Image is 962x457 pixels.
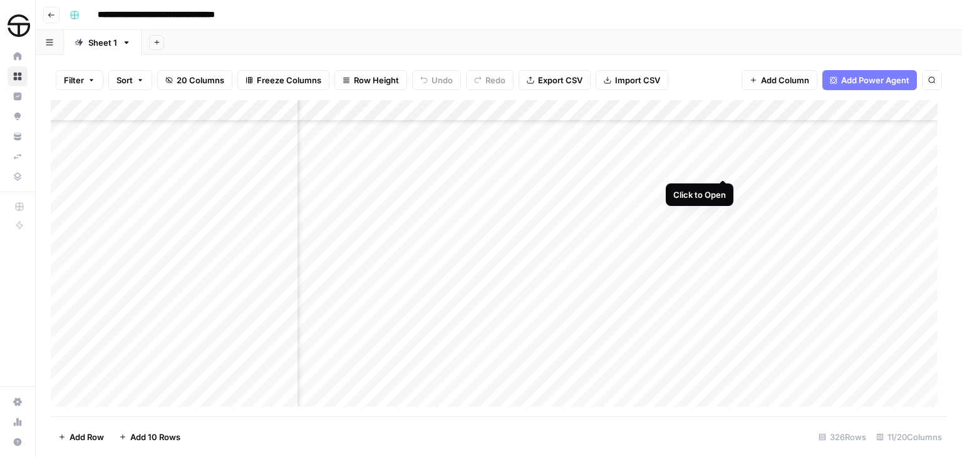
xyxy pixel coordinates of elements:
button: Undo [412,70,461,90]
span: Add Power Agent [841,74,909,86]
button: Export CSV [519,70,591,90]
div: 11/20 Columns [871,427,947,447]
div: 326 Rows [814,427,871,447]
button: Add Column [742,70,817,90]
span: Row Height [354,74,399,86]
span: Add Column [761,74,809,86]
span: Undo [432,74,453,86]
span: Add Row [70,431,104,443]
span: Add 10 Rows [130,431,180,443]
button: Workspace: SimpleTire [8,10,28,41]
button: Redo [466,70,514,90]
button: Row Height [334,70,407,90]
span: Redo [485,74,505,86]
button: Filter [56,70,103,90]
button: Add 10 Rows [111,427,188,447]
button: Add Power Agent [822,70,917,90]
span: Freeze Columns [257,74,321,86]
span: Import CSV [615,74,660,86]
button: 20 Columns [157,70,232,90]
button: Help + Support [8,432,28,452]
a: Syncs [8,146,28,167]
a: Usage [8,412,28,432]
a: Your Data [8,126,28,146]
a: Home [8,46,28,66]
a: Insights [8,86,28,106]
div: Sheet 1 [88,36,117,49]
span: Filter [64,74,84,86]
button: Sort [108,70,152,90]
span: Export CSV [538,74,582,86]
span: 20 Columns [177,74,224,86]
button: Import CSV [596,70,668,90]
a: Sheet 1 [64,30,142,55]
a: Browse [8,66,28,86]
button: Add Row [51,427,111,447]
img: SimpleTire Logo [8,14,30,37]
button: Freeze Columns [237,70,329,90]
a: Settings [8,392,28,412]
span: Sort [116,74,133,86]
a: Data Library [8,167,28,187]
a: Opportunities [8,106,28,126]
div: Click to Open [673,188,726,201]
